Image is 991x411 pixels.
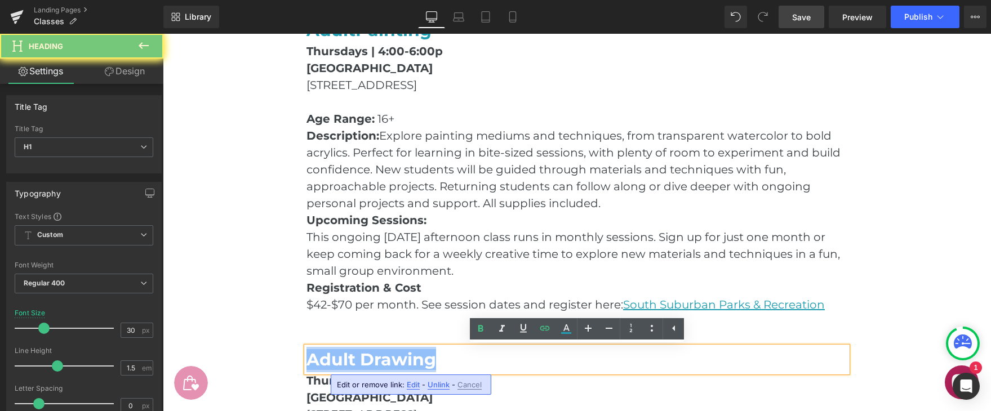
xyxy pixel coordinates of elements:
span: Cancel [457,380,482,390]
strong: Thursdays | 4:00-6:00p [144,11,280,24]
span: Upcoming Sessions: [144,180,264,193]
span: - [452,380,455,389]
span: Library [185,12,211,22]
div: Open Intercom Messenger [953,373,980,400]
a: Adult Drawing [144,315,273,336]
strong: Thursdays | 6:30-8:30p [144,340,277,354]
span: Registration & Cost [144,247,259,261]
b: Regular 400 [24,279,65,287]
p: [STREET_ADDRESS] [144,43,685,60]
a: Tablet [472,6,499,28]
button: Publish [891,6,959,28]
span: : [458,264,460,278]
span: Edit [407,380,420,390]
div: Title Tag [15,125,153,133]
span: px [142,402,152,409]
button: Redo [752,6,774,28]
div: Text Styles [15,212,153,221]
p: $42-$70 per month. See session dates and register here [144,262,685,279]
span: Heading [29,42,63,51]
a: Mobile [499,6,526,28]
a: Design [84,59,166,84]
span: Edit or remove link: [337,380,405,389]
span: Preview [842,11,873,23]
a: Laptop [445,6,472,28]
div: Font Size [15,309,46,317]
a: Desktop [418,6,445,28]
div: Font Weight [15,261,153,269]
button: Undo [725,6,747,28]
span: Unlink [428,380,450,390]
span: Save [792,11,811,23]
span: Description: [144,95,216,109]
span: Classes [34,17,64,26]
strong: [GEOGRAPHIC_DATA] [144,357,270,370]
p: [STREET_ADDRESS] [144,372,685,389]
a: New Library [163,6,219,28]
span: Publish [904,12,932,21]
inbox-online-store-chat: Shopify online store chat [779,332,819,368]
iframe: Button to open loyalty program pop-up [11,332,45,366]
b: Custom [37,230,63,240]
a: Preview [829,6,886,28]
strong: [GEOGRAPHIC_DATA] [144,28,270,41]
a: South Suburban Parks & Recreation [460,264,662,278]
div: Typography [15,182,61,198]
span: 16+ [215,78,232,92]
div: Line Height [15,347,153,355]
span: Explore painting mediums and techniques, from transparent watercolor to bold acrylics. Perfect fo... [144,95,678,176]
div: Letter Spacing [15,385,153,392]
span: Age Range: [144,78,212,92]
span: px [142,327,152,334]
span: - [422,380,425,389]
a: Landing Pages [34,6,163,15]
div: Title Tag [15,96,48,111]
p: This ongoing [DATE] afternoon class runs in monthly sessions. Sign up for just one month or keep ... [144,195,685,245]
b: H1 [24,142,32,151]
span: em [142,364,152,372]
button: More [964,6,986,28]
